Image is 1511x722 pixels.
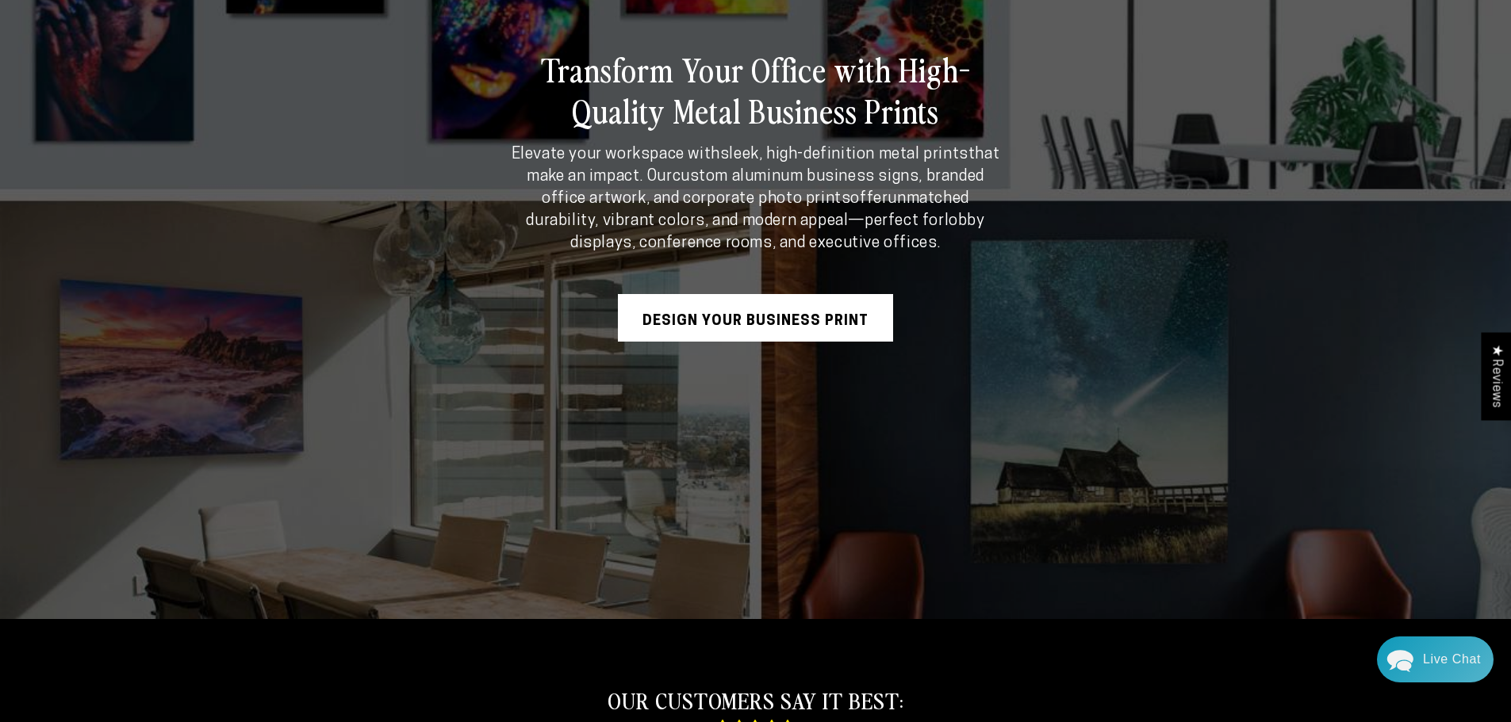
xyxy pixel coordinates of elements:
div: Click to open Judge.me floating reviews tab [1481,332,1511,420]
div: Contact Us Directly [1423,636,1481,682]
strong: sleek, high-definition metal prints [720,147,968,162]
h2: OUR CUSTOMERS SAY IT BEST: [402,686,1109,714]
strong: lobby displays, conference rooms, and executive offices [570,213,985,251]
h2: Transform Your Office with High-Quality Metal Business Prints [506,48,1006,131]
a: Design Your Business Print [618,294,893,342]
strong: unmatched durability, vibrant colors, and modern appeal [526,191,968,229]
div: Chat widget toggle [1377,636,1494,682]
p: Elevate your workspace with that make an impact. Our offer —perfect for . [506,143,1006,254]
strong: custom aluminum business signs, branded office artwork, and corporate photo prints [542,169,984,207]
